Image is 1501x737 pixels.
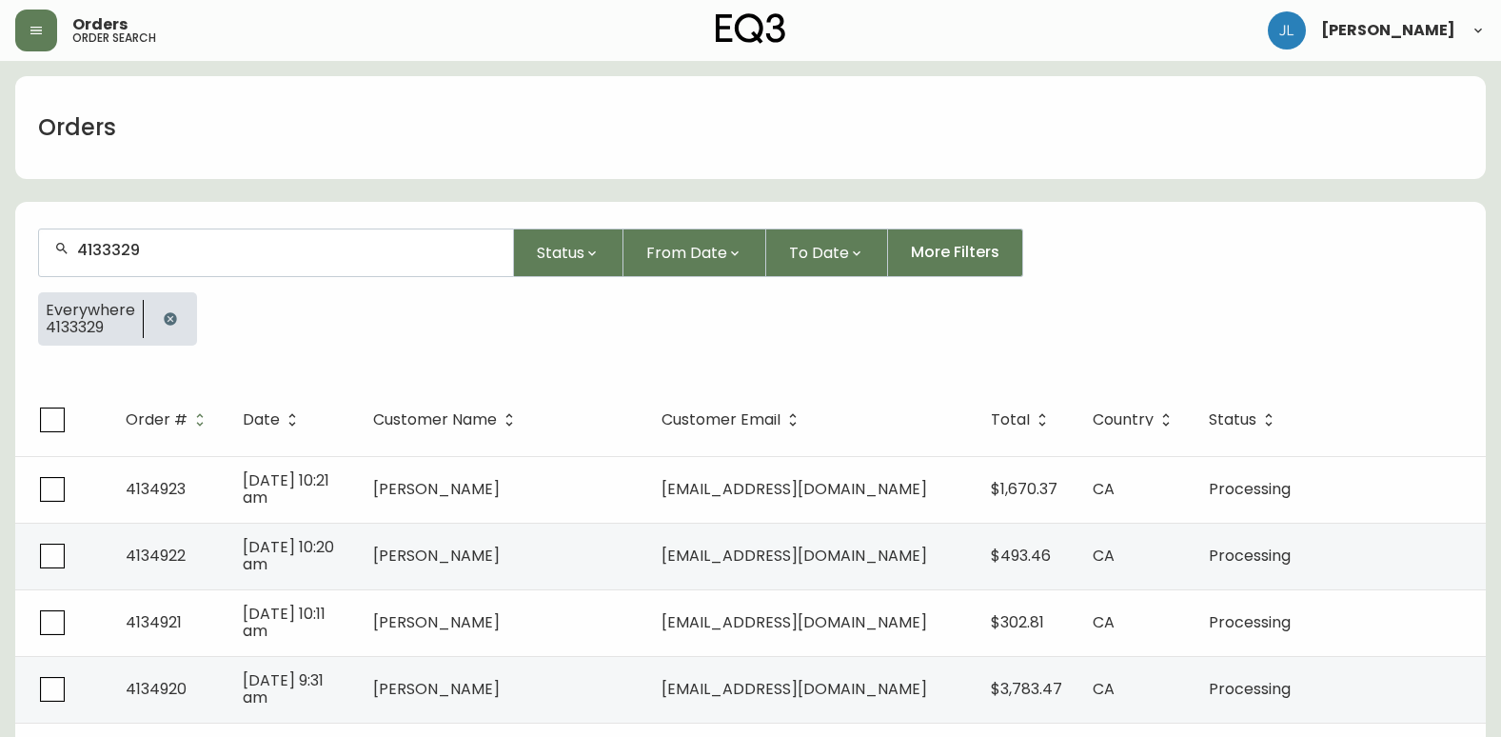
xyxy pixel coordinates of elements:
span: 4134922 [126,545,186,567]
span: [EMAIL_ADDRESS][DOMAIN_NAME] [662,678,927,700]
span: Order # [126,411,212,428]
span: Status [537,241,584,265]
span: CA [1093,478,1115,500]
span: Processing [1209,545,1291,567]
span: CA [1093,678,1115,700]
span: Customer Name [373,414,497,426]
span: Country [1093,414,1154,426]
img: 1c9c23e2a847dab86f8017579b61559c [1268,11,1306,50]
button: More Filters [888,229,1023,277]
span: Date [243,414,280,426]
span: More Filters [911,242,999,263]
span: CA [1093,545,1115,567]
h5: order search [72,32,156,44]
span: [DATE] 10:11 am [243,603,326,642]
span: [DATE] 9:31 am [243,669,324,708]
span: $493.46 [991,545,1051,567]
span: CA [1093,611,1115,633]
span: [PERSON_NAME] [1321,23,1455,38]
span: [EMAIL_ADDRESS][DOMAIN_NAME] [662,478,927,500]
span: $3,783.47 [991,678,1062,700]
span: Status [1209,414,1256,426]
span: Processing [1209,611,1291,633]
span: [PERSON_NAME] [373,611,500,633]
span: 4133329 [46,319,135,336]
span: Total [991,414,1030,426]
span: Country [1093,411,1178,428]
span: Customer Email [662,414,780,426]
h1: Orders [38,111,116,144]
span: Processing [1209,478,1291,500]
span: Orders [72,17,128,32]
span: Total [991,411,1055,428]
span: 4134921 [126,611,182,633]
span: To Date [789,241,849,265]
span: $302.81 [991,611,1044,633]
span: Customer Name [373,411,522,428]
button: To Date [766,229,888,277]
span: Everywhere [46,302,135,319]
span: $1,670.37 [991,478,1057,500]
span: Date [243,411,305,428]
img: logo [716,13,786,44]
span: [EMAIL_ADDRESS][DOMAIN_NAME] [662,611,927,633]
span: 4134923 [126,478,186,500]
span: Processing [1209,678,1291,700]
span: Order # [126,414,188,426]
span: [PERSON_NAME] [373,678,500,700]
span: [DATE] 10:20 am [243,536,334,575]
span: [PERSON_NAME] [373,545,500,567]
span: [PERSON_NAME] [373,478,500,500]
input: Search [77,241,498,259]
button: From Date [623,229,766,277]
span: From Date [646,241,727,265]
span: Customer Email [662,411,805,428]
button: Status [514,229,623,277]
span: [DATE] 10:21 am [243,469,329,508]
span: 4134920 [126,678,187,700]
span: Status [1209,411,1281,428]
span: [EMAIL_ADDRESS][DOMAIN_NAME] [662,545,927,567]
